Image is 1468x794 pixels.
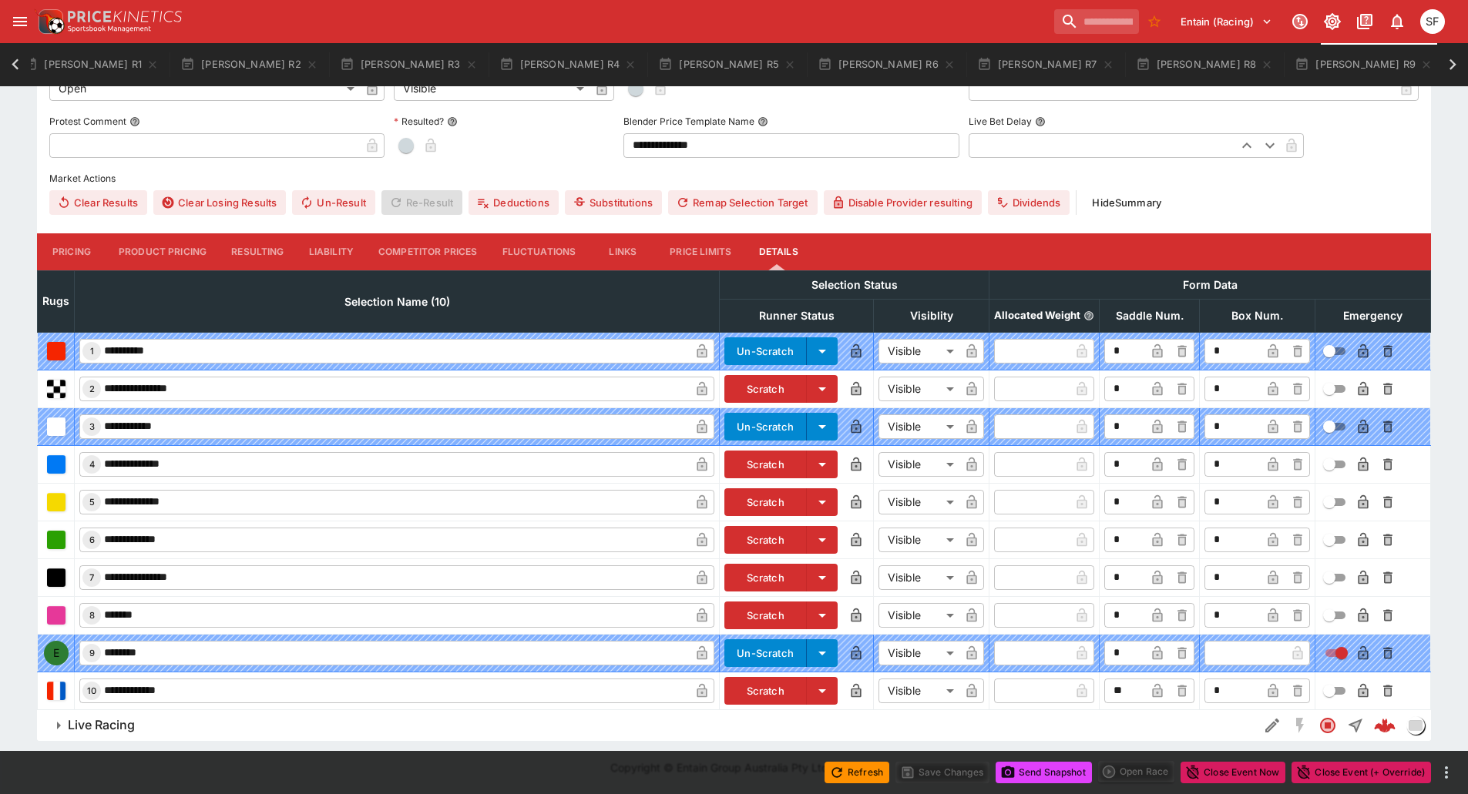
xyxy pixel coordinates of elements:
[874,299,989,332] th: Visiblity
[1181,762,1285,783] button: Close Event Now
[37,710,1258,741] button: Live Racing
[668,190,818,215] button: Remap Selection Target
[744,233,813,270] button: Details
[447,116,458,127] button: Resulted?
[37,233,106,270] button: Pricing
[49,76,360,101] div: Open
[1319,716,1337,735] svg: Closed
[1083,310,1094,321] button: Allocated Weight
[968,43,1124,86] button: [PERSON_NAME] R7
[38,270,75,332] th: Rugs
[724,488,807,516] button: Scratch
[366,233,490,270] button: Competitor Prices
[724,413,807,441] button: Un-Scratch
[86,648,98,658] span: 9
[490,43,647,86] button: [PERSON_NAME] R4
[86,497,98,508] span: 5
[87,346,97,357] span: 1
[86,421,98,432] span: 3
[994,309,1080,322] p: Allocated Weight
[49,190,147,215] button: Clear Results
[86,610,98,621] span: 8
[878,603,959,628] div: Visible
[328,293,467,311] span: Selection Name (10)
[106,233,219,270] button: Product Pricing
[878,528,959,552] div: Visible
[1286,712,1314,739] button: SGM Disabled
[808,43,965,86] button: [PERSON_NAME] R6
[86,459,98,470] span: 4
[969,115,1032,128] p: Live Bet Delay
[129,116,140,127] button: Protest Comment
[565,190,662,215] button: Substitutions
[878,641,959,665] div: Visible
[394,115,444,128] p: Resulted?
[1437,763,1456,782] button: more
[49,167,1419,190] label: Market Actions
[724,451,807,478] button: Scratch
[988,190,1070,215] button: Dividends
[1383,8,1411,35] button: Notifications
[1098,761,1174,782] div: split button
[1142,9,1167,34] button: No Bookmarks
[1315,299,1431,332] th: Emergency
[171,43,328,86] button: [PERSON_NAME] R2
[878,414,959,439] div: Visible
[297,233,366,270] button: Liability
[1369,710,1400,741] a: a55840b9-37c3-4e23-be92-7e86deacee20
[153,190,286,215] button: Clear Losing Results
[1319,8,1346,35] button: Toggle light/dark mode
[1286,8,1314,35] button: Connected to PK
[720,299,874,332] th: Runner Status
[1258,712,1286,739] button: Edit Detail
[331,43,487,86] button: [PERSON_NAME] R3
[878,377,959,401] div: Visible
[68,11,182,22] img: PriceKinetics
[1200,299,1315,332] th: Box Num.
[1374,715,1396,736] img: logo-cerberus--red.svg
[720,270,989,299] th: Selection Status
[219,233,296,270] button: Resulting
[469,190,559,215] button: Deductions
[1407,717,1424,734] img: liveracing
[724,526,807,554] button: Scratch
[68,25,151,32] img: Sportsbook Management
[14,43,168,86] button: [PERSON_NAME] R1
[1351,8,1379,35] button: Documentation
[1083,190,1171,215] button: HideSummary
[989,270,1431,299] th: Form Data
[6,8,34,35] button: open drawer
[724,639,807,667] button: Un-Scratch
[878,452,959,477] div: Visible
[86,384,98,394] span: 2
[1416,5,1450,39] button: Sugaluopea Filipaina
[44,641,69,665] div: E
[724,601,807,629] button: Scratch
[1374,715,1396,736] div: a55840b9-37c3-4e23-be92-7e86deacee20
[86,572,97,583] span: 7
[724,564,807,591] button: Scratch
[649,43,805,86] button: [PERSON_NAME] R5
[657,233,744,270] button: Price Limits
[825,762,889,783] button: Refresh
[1292,762,1431,783] button: Close Event (+ Override)
[878,565,959,590] div: Visible
[394,76,590,101] div: Visible
[292,190,375,215] button: Un-Result
[1342,712,1369,739] button: Straight
[68,717,135,733] h6: Live Racing
[878,490,959,514] div: Visible
[724,337,807,365] button: Un-Scratch
[996,762,1092,783] button: Send Snapshot
[588,233,657,270] button: Links
[1406,716,1425,735] div: liveracing
[1314,712,1342,739] button: Closed
[1035,116,1046,127] button: Live Bet Delay
[724,677,807,705] button: Scratch
[84,685,99,696] span: 10
[1171,9,1282,34] button: Select Tenant
[1100,299,1200,332] th: Saddle Num.
[34,6,65,37] img: PriceKinetics Logo
[490,233,589,270] button: Fluctuations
